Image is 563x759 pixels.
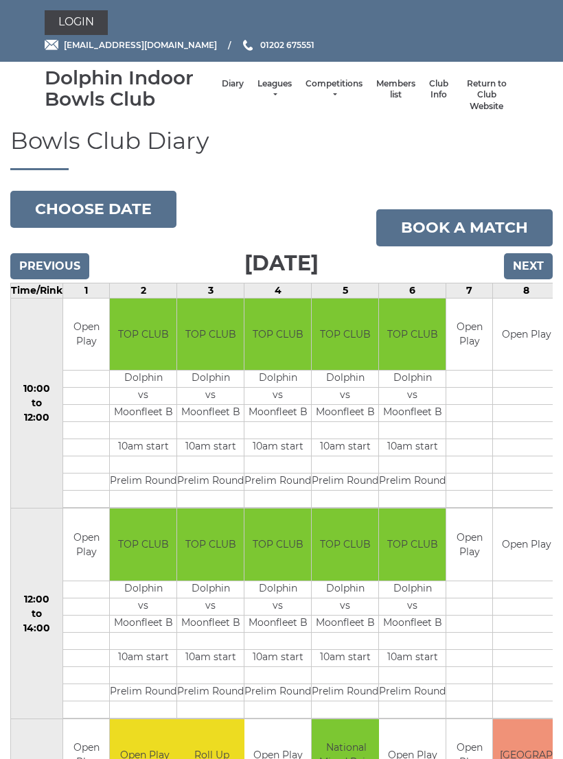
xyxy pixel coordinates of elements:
td: Moonfleet B [177,615,244,632]
td: Prelim Round [177,474,244,491]
td: Open Play [446,299,492,371]
td: Time/Rink [11,283,63,298]
a: Diary [222,78,244,90]
img: Email [45,40,58,50]
td: Moonfleet B [312,405,378,422]
td: Moonfleet B [244,405,311,422]
td: 10am start [244,439,311,456]
td: Prelim Round [177,684,244,701]
td: vs [244,598,311,615]
td: 3 [177,283,244,298]
a: Members list [376,78,415,101]
span: [EMAIL_ADDRESS][DOMAIN_NAME] [64,40,217,50]
td: 10am start [110,649,176,666]
td: Dolphin [244,371,311,388]
td: Dolphin [177,581,244,598]
td: Open Play [63,299,109,371]
td: Prelim Round [110,474,176,491]
td: TOP CLUB [379,299,446,371]
td: Moonfleet B [110,615,176,632]
td: Open Play [446,509,492,581]
td: 10am start [110,439,176,456]
img: Phone us [243,40,253,51]
td: Dolphin [244,581,311,598]
a: Leagues [257,78,292,101]
td: 10am start [312,439,378,456]
a: Book a match [376,209,553,246]
input: Next [504,253,553,279]
td: vs [312,388,378,405]
td: 10am start [177,649,244,666]
td: TOP CLUB [244,509,311,581]
td: Moonfleet B [177,405,244,422]
td: Prelim Round [244,684,311,701]
td: vs [379,598,446,615]
td: TOP CLUB [312,299,378,371]
input: Previous [10,253,89,279]
a: Competitions [306,78,363,101]
td: TOP CLUB [312,509,378,581]
td: TOP CLUB [177,509,244,581]
td: Prelim Round [379,684,446,701]
a: Phone us 01202 675551 [241,38,314,51]
div: Dolphin Indoor Bowls Club [45,67,215,110]
td: Dolphin [312,581,378,598]
td: 8 [493,283,560,298]
td: vs [177,598,244,615]
td: Dolphin [379,371,446,388]
td: 10am start [312,649,378,666]
td: 12:00 to 14:00 [11,509,63,719]
a: Email [EMAIL_ADDRESS][DOMAIN_NAME] [45,38,217,51]
td: Dolphin [379,581,446,598]
td: 6 [379,283,446,298]
span: 01202 675551 [260,40,314,50]
td: Prelim Round [312,474,378,491]
td: Prelim Round [244,474,311,491]
td: 4 [244,283,312,298]
a: Return to Club Website [462,78,512,113]
button: Choose date [10,191,176,228]
td: Moonfleet B [244,615,311,632]
td: TOP CLUB [379,509,446,581]
td: 10am start [177,439,244,456]
td: TOP CLUB [110,299,176,371]
td: Prelim Round [379,474,446,491]
td: 2 [110,283,177,298]
td: TOP CLUB [110,509,176,581]
td: vs [379,388,446,405]
td: TOP CLUB [244,299,311,371]
td: Dolphin [110,371,176,388]
td: Moonfleet B [379,405,446,422]
td: Moonfleet B [312,615,378,632]
td: 10am start [244,649,311,666]
td: 10am start [379,439,446,456]
td: TOP CLUB [177,299,244,371]
td: vs [177,388,244,405]
td: Prelim Round [110,684,176,701]
td: Moonfleet B [110,405,176,422]
td: vs [312,598,378,615]
td: Open Play [63,509,109,581]
td: 7 [446,283,493,298]
td: Prelim Round [312,684,378,701]
td: Moonfleet B [379,615,446,632]
td: Dolphin [312,371,378,388]
td: 10am start [379,649,446,666]
a: Login [45,10,108,35]
h1: Bowls Club Diary [10,128,553,170]
td: 5 [312,283,379,298]
td: Open Play [493,299,560,371]
td: Open Play [493,509,560,581]
a: Club Info [429,78,448,101]
td: vs [244,388,311,405]
td: Dolphin [110,581,176,598]
td: 1 [63,283,110,298]
td: vs [110,388,176,405]
td: Dolphin [177,371,244,388]
td: 10:00 to 12:00 [11,298,63,509]
td: vs [110,598,176,615]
